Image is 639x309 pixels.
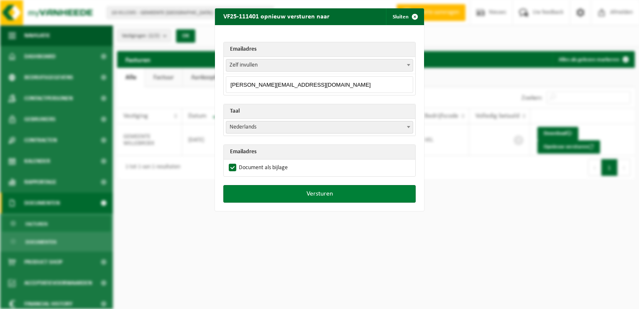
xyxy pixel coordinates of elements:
span: Zelf invullen [226,59,413,72]
th: Emailadres [224,42,415,57]
button: Sluiten [386,8,423,25]
input: Emailadres [226,76,413,93]
th: Taal [224,104,415,119]
span: Zelf invullen [226,59,413,71]
h2: VF25-111401 opnieuw versturen naar [215,8,338,24]
label: Document als bijlage [227,162,288,174]
span: Nederlands [226,121,413,133]
th: Emailadres [224,145,415,160]
button: Versturen [223,185,416,203]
